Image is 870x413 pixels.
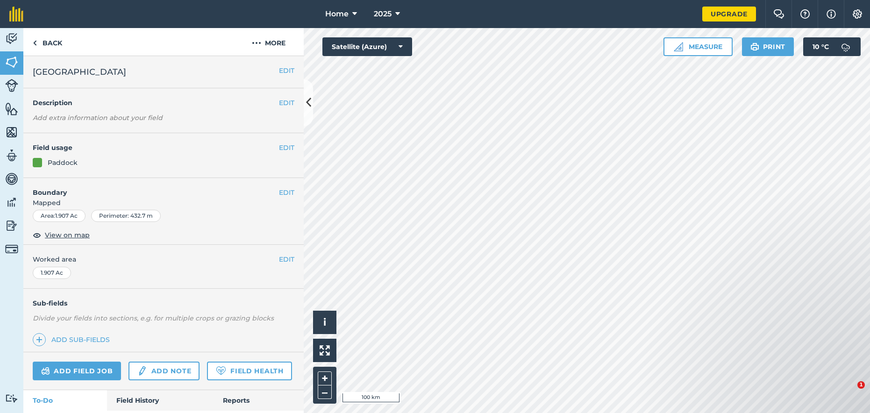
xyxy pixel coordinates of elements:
img: svg+xml;base64,PD94bWwgdmVyc2lvbj0iMS4wIiBlbmNvZGluZz0idXRmLTgiPz4KPCEtLSBHZW5lcmF0b3I6IEFkb2JlIE... [5,195,18,209]
img: svg+xml;base64,PHN2ZyB4bWxucz0iaHR0cDovL3d3dy53My5vcmcvMjAwMC9zdmciIHdpZHRoPSI1NiIgaGVpZ2h0PSI2MC... [5,125,18,139]
div: Perimeter : 432.7 m [91,210,161,222]
div: Area : 1.907 Ac [33,210,86,222]
a: Field History [107,390,213,411]
img: svg+xml;base64,PD94bWwgdmVyc2lvbj0iMS4wIiBlbmNvZGluZz0idXRmLTgiPz4KPCEtLSBHZW5lcmF0b3I6IEFkb2JlIE... [5,172,18,186]
button: Satellite (Azure) [322,37,412,56]
button: EDIT [279,187,294,198]
button: More [234,28,304,56]
img: svg+xml;base64,PHN2ZyB4bWxucz0iaHR0cDovL3d3dy53My5vcmcvMjAwMC9zdmciIHdpZHRoPSIxNCIgaGVpZ2h0PSIyNC... [36,334,43,345]
span: Home [325,8,349,20]
span: Mapped [23,198,304,208]
span: [GEOGRAPHIC_DATA] [33,65,126,78]
button: EDIT [279,98,294,108]
button: Measure [663,37,733,56]
h4: Description [33,98,294,108]
a: To-Do [23,390,107,411]
span: 2025 [374,8,392,20]
img: svg+xml;base64,PHN2ZyB4bWxucz0iaHR0cDovL3d3dy53My5vcmcvMjAwMC9zdmciIHdpZHRoPSI1NiIgaGVpZ2h0PSI2MC... [5,102,18,116]
button: Print [742,37,794,56]
button: – [318,385,332,399]
h4: Sub-fields [23,298,304,308]
div: 1.907 Ac [33,267,71,279]
a: Back [23,28,71,56]
img: Two speech bubbles overlapping with the left bubble in the forefront [773,9,784,19]
img: svg+xml;base64,PHN2ZyB4bWxucz0iaHR0cDovL3d3dy53My5vcmcvMjAwMC9zdmciIHdpZHRoPSI5IiBoZWlnaHQ9IjI0Ii... [33,37,37,49]
button: View on map [33,229,90,241]
img: A cog icon [852,9,863,19]
a: Add note [128,362,200,380]
img: Ruler icon [674,42,683,51]
img: svg+xml;base64,PD94bWwgdmVyc2lvbj0iMS4wIiBlbmNvZGluZz0idXRmLTgiPz4KPCEtLSBHZW5lcmF0b3I6IEFkb2JlIE... [5,394,18,403]
img: fieldmargin Logo [9,7,23,21]
img: svg+xml;base64,PD94bWwgdmVyc2lvbj0iMS4wIiBlbmNvZGluZz0idXRmLTgiPz4KPCEtLSBHZW5lcmF0b3I6IEFkb2JlIE... [5,149,18,163]
a: Reports [214,390,304,411]
span: Worked area [33,254,294,264]
button: EDIT [279,142,294,153]
div: Paddock [48,157,78,168]
img: svg+xml;base64,PD94bWwgdmVyc2lvbj0iMS4wIiBlbmNvZGluZz0idXRmLTgiPz4KPCEtLSBHZW5lcmF0b3I6IEFkb2JlIE... [5,219,18,233]
button: 10 °C [803,37,861,56]
iframe: Intercom live chat [838,381,861,404]
img: svg+xml;base64,PD94bWwgdmVyc2lvbj0iMS4wIiBlbmNvZGluZz0idXRmLTgiPz4KPCEtLSBHZW5lcmF0b3I6IEFkb2JlIE... [836,37,855,56]
img: svg+xml;base64,PD94bWwgdmVyc2lvbj0iMS4wIiBlbmNvZGluZz0idXRmLTgiPz4KPCEtLSBHZW5lcmF0b3I6IEFkb2JlIE... [41,365,50,377]
img: svg+xml;base64,PHN2ZyB4bWxucz0iaHR0cDovL3d3dy53My5vcmcvMjAwMC9zdmciIHdpZHRoPSI1NiIgaGVpZ2h0PSI2MC... [5,55,18,69]
img: svg+xml;base64,PHN2ZyB4bWxucz0iaHR0cDovL3d3dy53My5vcmcvMjAwMC9zdmciIHdpZHRoPSIxNyIgaGVpZ2h0PSIxNy... [827,8,836,20]
img: svg+xml;base64,PHN2ZyB4bWxucz0iaHR0cDovL3d3dy53My5vcmcvMjAwMC9zdmciIHdpZHRoPSIyMCIgaGVpZ2h0PSIyNC... [252,37,261,49]
img: Four arrows, one pointing top left, one top right, one bottom right and the last bottom left [320,345,330,356]
img: svg+xml;base64,PHN2ZyB4bWxucz0iaHR0cDovL3d3dy53My5vcmcvMjAwMC9zdmciIHdpZHRoPSIxOSIgaGVpZ2h0PSIyNC... [750,41,759,52]
button: EDIT [279,254,294,264]
a: Add sub-fields [33,333,114,346]
h4: Field usage [33,142,279,153]
span: 1 [857,381,865,389]
span: i [323,316,326,328]
img: A question mark icon [799,9,811,19]
img: svg+xml;base64,PD94bWwgdmVyc2lvbj0iMS4wIiBlbmNvZGluZz0idXRmLTgiPz4KPCEtLSBHZW5lcmF0b3I6IEFkb2JlIE... [137,365,147,377]
img: svg+xml;base64,PD94bWwgdmVyc2lvbj0iMS4wIiBlbmNvZGluZz0idXRmLTgiPz4KPCEtLSBHZW5lcmF0b3I6IEFkb2JlIE... [5,32,18,46]
span: View on map [45,230,90,240]
h4: Boundary [23,178,279,198]
a: Add field job [33,362,121,380]
img: svg+xml;base64,PD94bWwgdmVyc2lvbj0iMS4wIiBlbmNvZGluZz0idXRmLTgiPz4KPCEtLSBHZW5lcmF0b3I6IEFkb2JlIE... [5,242,18,256]
span: 10 ° C [813,37,829,56]
button: + [318,371,332,385]
a: Upgrade [702,7,756,21]
a: Field Health [207,362,292,380]
button: EDIT [279,65,294,76]
button: i [313,311,336,334]
em: Divide your fields into sections, e.g. for multiple crops or grazing blocks [33,314,274,322]
img: svg+xml;base64,PD94bWwgdmVyc2lvbj0iMS4wIiBlbmNvZGluZz0idXRmLTgiPz4KPCEtLSBHZW5lcmF0b3I6IEFkb2JlIE... [5,79,18,92]
em: Add extra information about your field [33,114,163,122]
img: svg+xml;base64,PHN2ZyB4bWxucz0iaHR0cDovL3d3dy53My5vcmcvMjAwMC9zdmciIHdpZHRoPSIxOCIgaGVpZ2h0PSIyNC... [33,229,41,241]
